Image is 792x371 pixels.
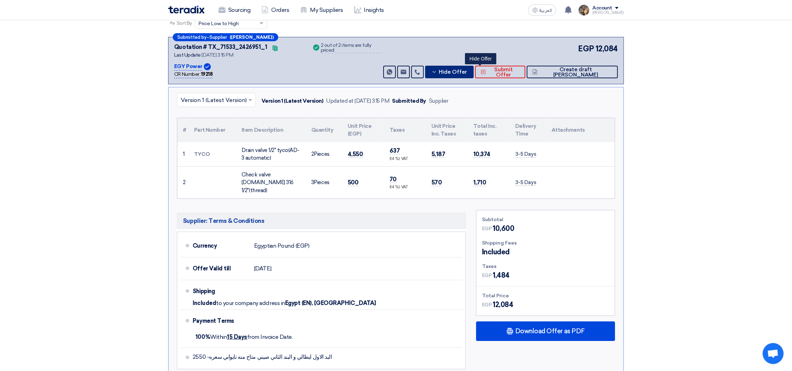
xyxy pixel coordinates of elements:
img: Verified Account [204,63,211,70]
span: [DATE] [254,265,271,272]
div: Payment Terms [193,313,454,329]
div: Check valve [DOMAIN_NAME] 316 1/2"(thread) [242,171,300,195]
span: [DATE] 3:15 PM [201,52,233,58]
div: Drain valve 1/2" tyco(AD-3 automatic) [242,146,300,162]
span: Included [193,300,216,307]
span: 10,600 [493,223,514,234]
span: Within from Invoice Date. [195,334,293,340]
span: 70 [390,176,397,183]
span: 2 [311,151,314,157]
button: Create draft [PERSON_NAME] [527,66,618,78]
div: Submitted By [392,97,426,105]
div: Quotation # TX_71533_2426951_1 [174,43,267,51]
div: Updated at [DATE] 3:15 PM [326,97,390,105]
td: Pieces [306,166,342,198]
span: Hide Offer [439,70,467,75]
td: 1 [177,142,188,167]
span: 3 [311,179,314,185]
span: 12,084 [595,43,618,54]
span: العربية [539,8,552,13]
th: # [177,118,188,142]
span: Create draft [PERSON_NAME] [539,67,612,78]
th: Quantity [306,118,342,142]
span: 3-5 Days [515,179,536,186]
th: Item Description [236,118,306,142]
u: 15 Days [227,334,247,340]
th: Part Number [188,118,236,142]
span: Submitted by [177,35,207,39]
span: 5,187 [431,151,445,158]
span: to your company address in [216,300,285,307]
p: EGY Power [174,63,202,71]
div: – [173,33,278,41]
th: Attachments [546,118,615,142]
span: 10,374 [473,151,490,158]
div: Total Price [482,292,609,299]
th: Taxes [384,118,426,142]
img: file_1710751448746.jpg [578,5,590,16]
span: 500 [348,179,358,186]
span: EGP [578,43,594,54]
div: (14 %) VAT [390,156,420,162]
img: Teradix logo [168,6,205,14]
div: Offer Valid till [193,260,249,277]
span: EGP [482,301,492,308]
span: EGP [482,272,492,279]
th: Delivery Time [510,118,546,142]
a: Orders [256,2,295,18]
div: Currency [193,238,249,254]
button: العربية [528,5,556,16]
div: Shipping Fees [482,239,609,247]
td: TYCO [188,142,236,167]
span: 637 [390,147,400,154]
span: 570 [431,179,442,186]
b: 19218 [201,71,213,77]
a: My Suppliers [295,2,348,18]
th: Unit Price Inc. Taxes [426,118,468,142]
span: Supplier [209,35,227,39]
div: Egyptian Pound (EGP) [254,239,309,253]
span: Last Update [174,52,201,58]
span: 12,084 [493,299,513,310]
div: Supplier [429,97,449,105]
div: Version 1 (Latest Version) [261,97,324,105]
td: Pieces [306,142,342,167]
div: Open chat [763,343,784,364]
strong: 100% [195,334,210,340]
button: Submit Offer [475,66,525,78]
span: 1,710 [473,179,486,186]
span: البد الاول ايطالي و البند الثاني صيني متاح منه تايواني سعره- 2550 [193,354,332,361]
span: Price Low to High [199,20,239,27]
div: CR Number : [174,71,213,78]
span: EGP [482,225,492,232]
div: [PERSON_NAME] [592,11,624,15]
b: ([PERSON_NAME]) [230,35,274,39]
span: Included [482,247,510,257]
span: Download Offer as PDF [515,328,585,334]
div: Hide Offer [465,53,496,64]
span: Submit Offer [488,67,520,78]
div: 2 out of 2 items are fully priced [321,43,382,53]
span: Egypt (EN), [GEOGRAPHIC_DATA] [285,300,376,307]
div: Taxes [482,263,609,270]
span: Sort By [177,20,192,27]
a: Sourcing [213,2,256,18]
span: 4,550 [348,151,363,158]
button: Hide Offer [425,66,474,78]
th: Total Inc. taxes [468,118,510,142]
div: Account [592,5,612,11]
span: 3-5 Days [515,151,536,158]
div: Shipping [193,283,249,300]
h5: Supplier: Terms & Conditions [177,213,466,229]
a: Insights [349,2,390,18]
div: Subtotal [482,216,609,223]
span: 1,484 [493,270,510,281]
th: Unit Price (EGP) [342,118,384,142]
div: (14 %) VAT [390,184,420,190]
td: 2 [177,166,188,198]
